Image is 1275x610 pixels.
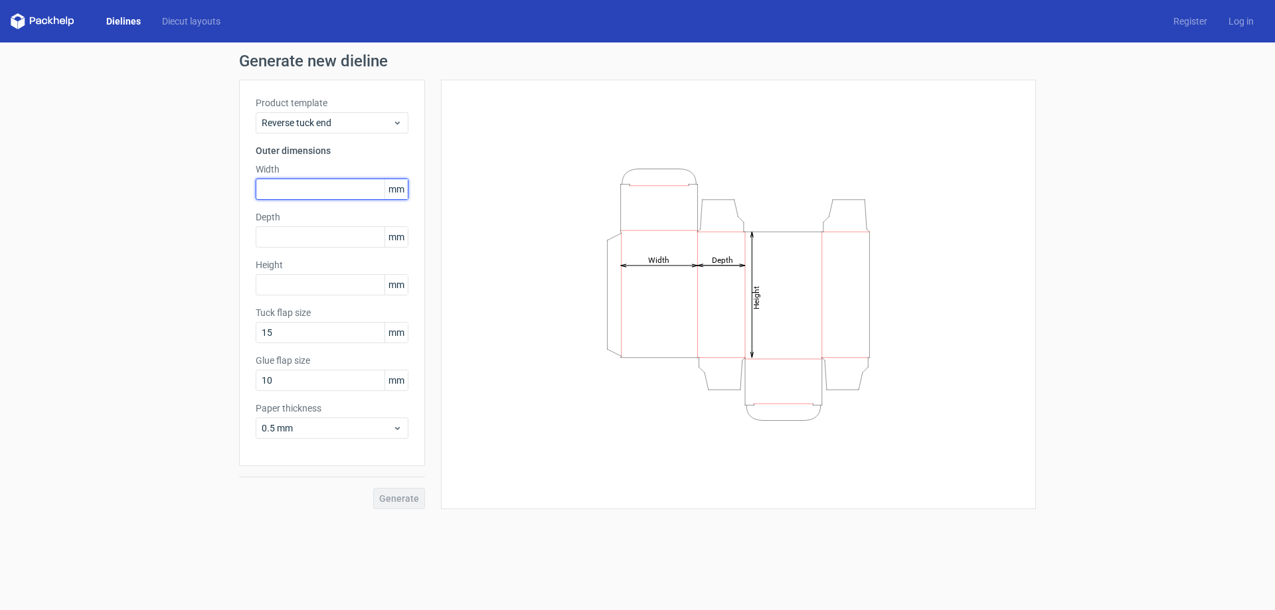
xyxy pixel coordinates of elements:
span: mm [384,370,408,390]
tspan: Height [752,285,761,309]
span: 0.5 mm [262,421,392,435]
label: Depth [256,210,408,224]
label: Width [256,163,408,176]
h3: Outer dimensions [256,144,408,157]
tspan: Depth [712,255,733,264]
label: Glue flap size [256,354,408,367]
label: Tuck flap size [256,306,408,319]
a: Dielines [96,15,151,28]
label: Paper thickness [256,402,408,415]
h1: Generate new dieline [239,53,1036,69]
span: mm [384,323,408,343]
a: Diecut layouts [151,15,231,28]
span: Reverse tuck end [262,116,392,129]
span: mm [384,275,408,295]
label: Product template [256,96,408,110]
span: mm [384,227,408,247]
tspan: Width [648,255,669,264]
span: mm [384,179,408,199]
a: Register [1163,15,1218,28]
a: Log in [1218,15,1264,28]
label: Height [256,258,408,271]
